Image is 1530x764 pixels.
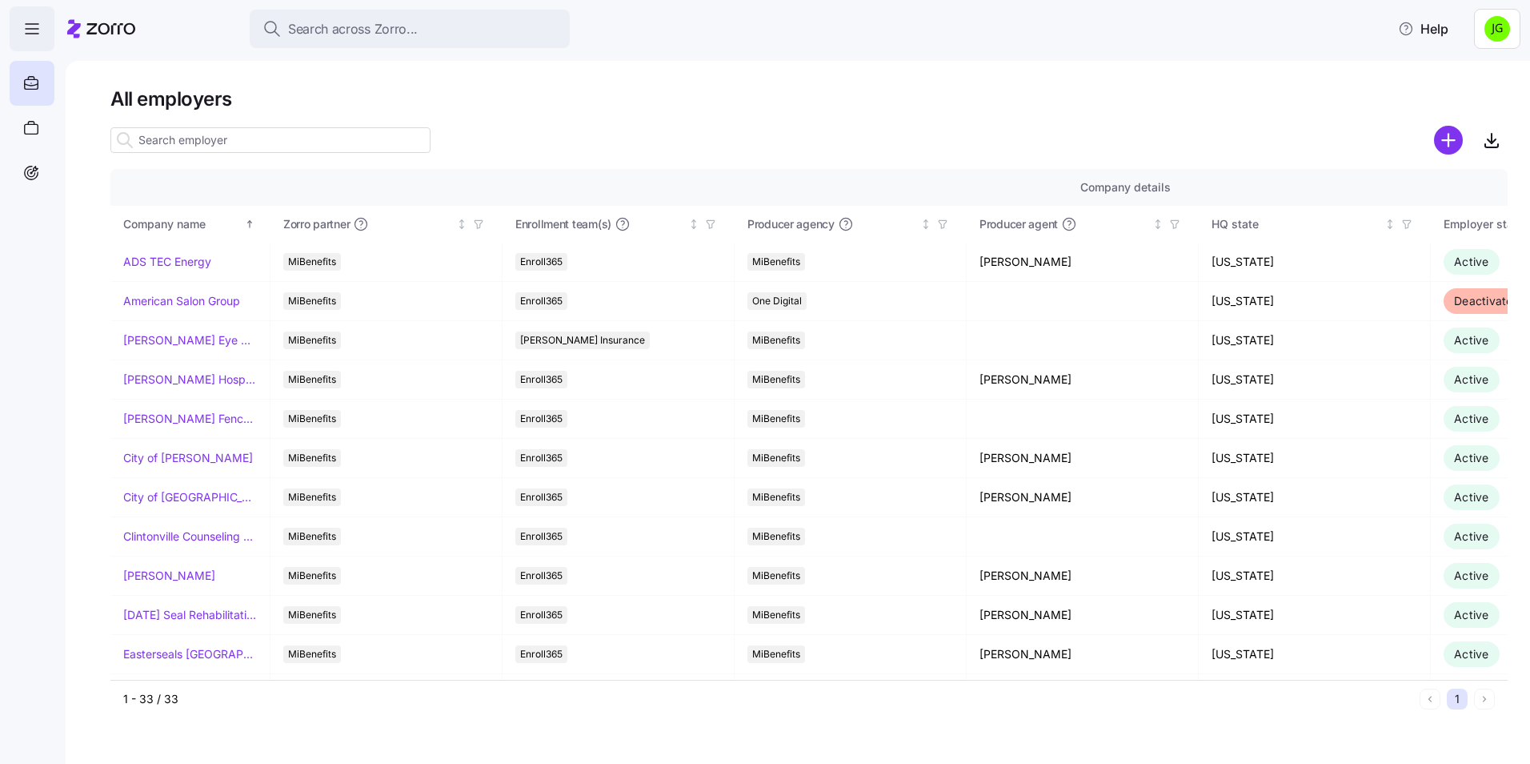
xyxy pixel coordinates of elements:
[123,646,257,662] a: Easterseals [GEOGRAPHIC_DATA] & [GEOGRAPHIC_DATA][US_STATE]
[520,489,563,506] span: Enroll365
[1454,412,1489,425] span: Active
[967,557,1199,596] td: [PERSON_NAME]
[123,568,215,584] a: [PERSON_NAME]
[1454,372,1489,386] span: Active
[1199,400,1431,439] td: [US_STATE]
[1199,321,1431,360] td: [US_STATE]
[1454,569,1489,582] span: Active
[688,219,699,230] div: Not sorted
[288,253,336,271] span: MiBenefits
[110,206,270,243] th: Company nameSorted ascending
[123,411,257,427] a: [PERSON_NAME] Fence Company
[123,450,253,466] a: City of [PERSON_NAME]
[1199,243,1431,282] td: [US_STATE]
[288,528,336,545] span: MiBenefits
[967,596,1199,635] td: [PERSON_NAME]
[288,606,336,624] span: MiBenefits
[752,528,800,545] span: MiBenefits
[1474,689,1495,710] button: Next page
[1385,13,1461,45] button: Help
[520,371,563,388] span: Enroll365
[1199,596,1431,635] td: [US_STATE]
[1199,635,1431,674] td: [US_STATE]
[123,254,211,270] a: ADS TEC Energy
[1454,490,1489,504] span: Active
[1454,333,1489,347] span: Active
[503,206,735,243] th: Enrollment team(s)Not sorted
[123,293,240,309] a: American Salon Group
[1384,219,1396,230] div: Not sorted
[1420,689,1440,710] button: Previous page
[1199,282,1431,321] td: [US_STATE]
[1447,689,1468,710] button: 1
[967,635,1199,674] td: [PERSON_NAME]
[288,19,418,39] span: Search across Zorro...
[515,216,611,232] span: Enrollment team(s)
[1199,478,1431,517] td: [US_STATE]
[752,410,800,428] span: MiBenefits
[752,645,800,663] span: MiBenefits
[250,10,570,48] button: Search across Zorro...
[123,529,257,545] a: Clintonville Counseling and Wellness
[1454,608,1489,621] span: Active
[752,292,802,310] span: One Digital
[520,567,563,585] span: Enroll365
[456,219,467,230] div: Not sorted
[520,449,563,467] span: Enroll365
[1454,647,1489,661] span: Active
[123,215,242,233] div: Company name
[123,607,257,623] a: [DATE] Seal Rehabilitation Center of [GEOGRAPHIC_DATA]
[123,372,257,388] a: [PERSON_NAME] Hospitality
[244,219,255,230] div: Sorted ascending
[752,606,800,624] span: MiBenefits
[288,449,336,467] span: MiBenefits
[747,216,835,232] span: Producer agency
[123,489,257,505] a: City of [GEOGRAPHIC_DATA]
[288,371,336,388] span: MiBenefits
[520,292,563,310] span: Enroll365
[1199,674,1431,714] td: [US_STATE]
[1454,255,1489,268] span: Active
[920,219,931,230] div: Not sorted
[123,691,1413,707] div: 1 - 33 / 33
[520,410,563,428] span: Enroll365
[752,489,800,506] span: MiBenefits
[1199,360,1431,400] td: [US_STATE]
[288,567,336,585] span: MiBenefits
[288,489,336,506] span: MiBenefits
[752,371,800,388] span: MiBenefits
[1454,451,1489,464] span: Active
[752,332,800,349] span: MiBenefits
[752,449,800,467] span: MiBenefits
[520,606,563,624] span: Enroll365
[270,206,503,243] th: Zorro partnerNot sorted
[1454,294,1520,308] span: Deactivated
[288,332,336,349] span: MiBenefits
[967,243,1199,282] td: [PERSON_NAME]
[288,645,336,663] span: MiBenefits
[1152,219,1164,230] div: Not sorted
[288,410,336,428] span: MiBenefits
[520,253,563,271] span: Enroll365
[110,127,431,153] input: Search employer
[288,292,336,310] span: MiBenefits
[752,567,800,585] span: MiBenefits
[520,332,645,349] span: [PERSON_NAME] Insurance
[1454,529,1489,543] span: Active
[967,206,1199,243] th: Producer agentNot sorted
[979,216,1058,232] span: Producer agent
[110,86,1508,111] h1: All employers
[967,439,1199,478] td: [PERSON_NAME]
[1199,517,1431,557] td: [US_STATE]
[123,332,257,348] a: [PERSON_NAME] Eye Associates
[1199,206,1431,243] th: HQ stateNot sorted
[752,253,800,271] span: MiBenefits
[735,206,967,243] th: Producer agencyNot sorted
[967,360,1199,400] td: [PERSON_NAME]
[1199,439,1431,478] td: [US_STATE]
[520,645,563,663] span: Enroll365
[520,528,563,545] span: Enroll365
[1484,16,1510,42] img: a4774ed6021b6d0ef619099e609a7ec5
[1212,215,1381,233] div: HQ state
[967,478,1199,517] td: [PERSON_NAME]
